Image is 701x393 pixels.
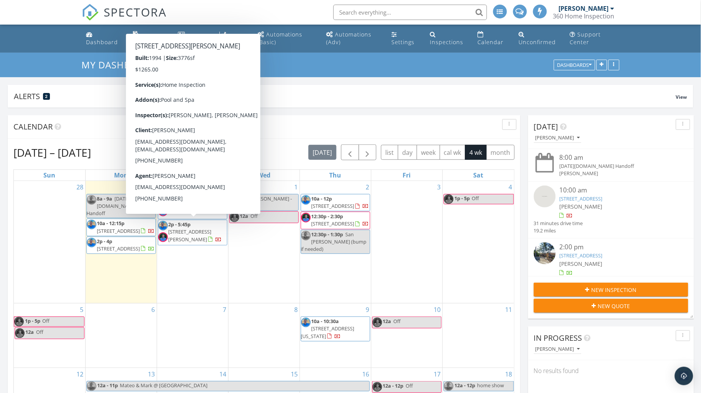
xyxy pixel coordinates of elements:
[383,318,391,325] span: 12a
[454,381,476,391] span: 12a - 12p
[42,317,50,324] span: Off
[341,144,359,160] button: Previous
[158,194,227,219] a: 10a - 12:30p [STREET_ADDRESS]
[219,38,240,46] div: Metrics
[534,227,583,234] div: 19.2 miles
[158,232,168,242] img: img_9233.jpeg
[301,318,355,339] a: 10a - 10:30a [STREET_ADDRESS][US_STATE]
[328,170,343,181] a: Thursday
[323,28,383,50] a: Automations (Advanced)
[534,220,583,227] div: 31 minutes drive time
[87,238,96,247] img: img_7863.jpeg
[535,135,580,141] div: [PERSON_NAME]
[430,38,463,46] div: Inspections
[82,10,167,27] a: SPECTORA
[97,245,140,252] span: [STREET_ADDRESS]
[442,181,514,303] td: Go to October 4, 2025
[440,145,466,160] button: cal wk
[254,28,317,50] a: Automations (Basic)
[534,133,582,143] button: [PERSON_NAME]
[553,12,615,20] div: 360 Home Inspection
[147,368,157,380] a: Go to October 13, 2025
[301,317,370,342] a: 10a - 10:30a [STREET_ADDRESS][US_STATE]
[444,381,454,391] img: img_7863.jpeg
[474,28,509,50] a: Calendar
[86,38,118,46] div: Dashboard
[454,194,471,204] span: 1p - 5p
[560,153,676,163] div: 8:00 am
[86,219,156,236] a: 10a - 12:15p [STREET_ADDRESS]
[86,237,156,254] a: 2p - 4p [STREET_ADDRESS]
[25,317,41,327] span: 1p - 5p
[175,28,210,50] a: Contacts
[45,94,48,99] span: 2
[13,145,91,160] h2: [DATE] – [DATE]
[14,91,676,101] div: Alerts
[312,195,369,209] a: 10a - 12p [STREET_ADDRESS]
[113,170,129,181] a: Monday
[97,238,155,252] a: 2p - 4p [STREET_ADDRESS]
[675,367,693,385] div: Open Intercom Messenger
[359,144,377,160] button: Next
[554,60,595,71] button: Dashboards
[301,318,311,327] img: img_7863.jpeg
[365,181,371,193] a: Go to October 2, 2025
[240,212,249,219] span: 12a
[230,212,239,222] img: img_9233.jpeg
[373,318,382,327] img: img_9233.jpeg
[528,360,694,381] div: No results found
[504,368,514,380] a: Go to October 18, 2025
[133,38,163,46] div: Templates
[222,303,228,316] a: Go to October 7, 2025
[381,145,398,160] button: list
[257,31,303,46] div: Automations (Basic)
[436,181,442,193] a: Go to October 3, 2025
[25,328,34,335] span: 12a
[592,286,637,294] span: New Inspection
[534,333,582,343] span: In Progress
[406,382,413,389] span: Off
[472,170,485,181] a: Saturday
[392,38,415,46] div: Settings
[240,195,249,202] span: 12a
[560,252,603,259] a: [STREET_ADDRESS]
[312,195,332,202] span: 10a - 12p
[301,212,370,229] a: 12:30p - 2:30p [STREET_ADDRESS]
[534,242,688,292] a: 2:00 pm [STREET_ADDRESS] [PERSON_NAME] 28 minutes drive time 17.0 miles
[477,382,504,389] span: home show
[312,318,339,325] span: 10a - 10:30a
[293,181,300,193] a: Go to October 1, 2025
[398,145,417,160] button: day
[598,302,630,310] span: New Quote
[120,382,208,389] span: Mateo & Mark @ [GEOGRAPHIC_DATA]
[534,242,556,264] img: streetview
[228,303,300,368] td: Go to October 8, 2025
[312,231,343,238] span: 12:30p - 1:30p
[97,220,155,234] a: 10a - 12:15p [STREET_ADDRESS]
[15,328,25,338] img: img_9233.jpeg
[228,181,300,303] td: Go to October 1, 2025
[361,368,371,380] a: Go to October 16, 2025
[301,231,367,252] span: San [PERSON_NAME] (bump if needed)
[560,170,676,177] div: [PERSON_NAME]
[157,303,228,368] td: Go to October 7, 2025
[534,121,558,132] span: [DATE]
[560,163,676,170] div: [DATE][DOMAIN_NAME] Handoff
[82,4,99,21] img: The Best Home Inspection Software - Spectora
[75,181,85,193] a: Go to September 28, 2025
[130,28,169,50] a: Templates
[158,195,168,205] img: img_7863.jpeg
[560,195,603,202] a: [STREET_ADDRESS]
[308,145,336,160] button: [DATE]
[312,213,369,227] a: 12:30p - 2:30p [STREET_ADDRESS]
[326,31,372,46] div: Automations (Adv)
[97,220,125,227] span: 10a - 12:15p
[87,220,96,229] img: img_7863.jpeg
[371,303,442,368] td: Go to October 10, 2025
[186,170,200,181] a: Tuesday
[676,94,687,100] span: View
[560,242,676,252] div: 2:00 pm
[178,38,203,46] div: Contacts
[169,195,196,202] span: 10a - 12:30p
[169,221,222,242] a: 2p - 5:45p [STREET_ADDRESS][PERSON_NAME]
